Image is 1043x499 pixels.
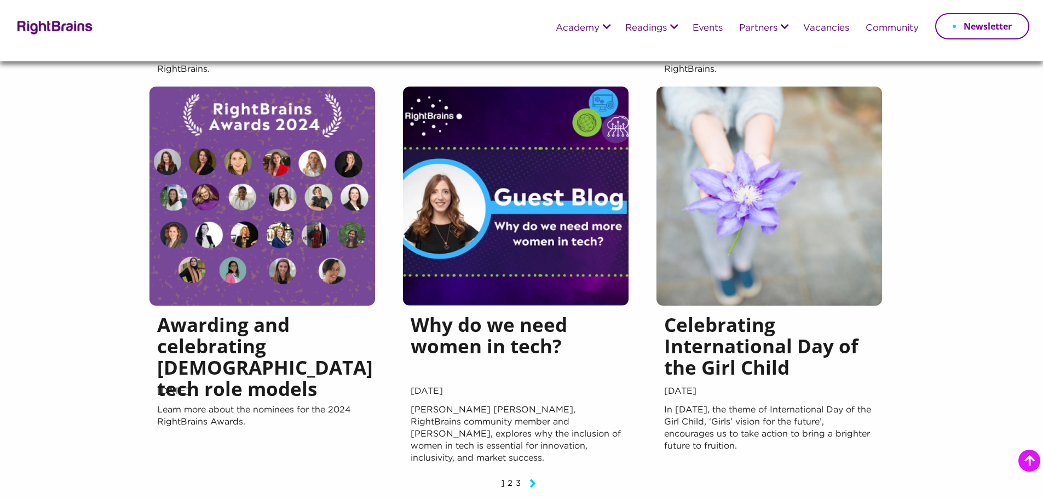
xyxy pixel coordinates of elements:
[508,480,512,487] a: 2
[664,314,874,383] h5: Celebrating International Day of the Girl Child
[664,383,874,400] span: [DATE]
[411,404,621,464] p: [PERSON_NAME] [PERSON_NAME], RightBrains community member and [PERSON_NAME], explores why the inc...
[149,192,375,475] a: Awarding and celebrating [DEMOGRAPHIC_DATA] tech role models [DATE] Learn more about the nominees...
[157,404,367,464] p: Learn more about the nominees for the 2024 RightBrains Awards.
[411,383,621,400] span: [DATE]
[157,383,367,400] span: [DATE]
[157,314,367,383] h5: Awarding and celebrating [DEMOGRAPHIC_DATA] tech role models
[502,480,504,487] a: 1
[935,13,1029,39] a: Newsletter
[866,24,919,33] a: Community
[524,482,541,489] a: Next page
[516,480,521,487] a: 3
[625,24,667,33] a: Readings
[656,192,882,475] a: Celebrating International Day of the Girl Child [DATE] In [DATE], the theme of International Day ...
[739,24,777,33] a: Partners
[14,19,93,35] img: Rightbrains
[403,192,629,475] a: Why do we need women in tech? [DATE] [PERSON_NAME] [PERSON_NAME], RightBrains community member an...
[693,24,723,33] a: Events
[664,404,874,464] p: In [DATE], the theme of International Day of the Girl Child, ‘Girls’ vision for the future’, enco...
[803,24,849,33] a: Vacancies
[411,314,621,383] h5: Why do we need women in tech?
[556,24,600,33] a: Academy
